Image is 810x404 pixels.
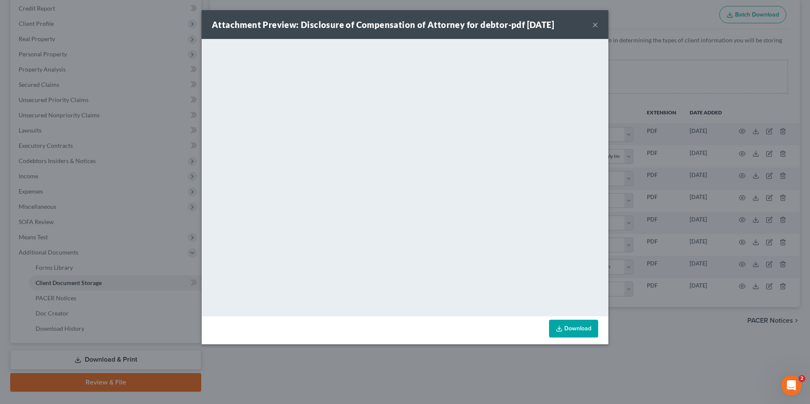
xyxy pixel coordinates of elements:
[799,375,805,382] span: 2
[212,19,554,30] strong: Attachment Preview: Disclosure of Compensation of Attorney for debtor-pdf [DATE]
[592,19,598,30] button: ×
[781,375,802,396] iframe: Intercom live chat
[202,39,608,314] iframe: <object ng-attr-data='[URL][DOMAIN_NAME]' type='application/pdf' width='100%' height='650px'></ob...
[549,320,598,338] a: Download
